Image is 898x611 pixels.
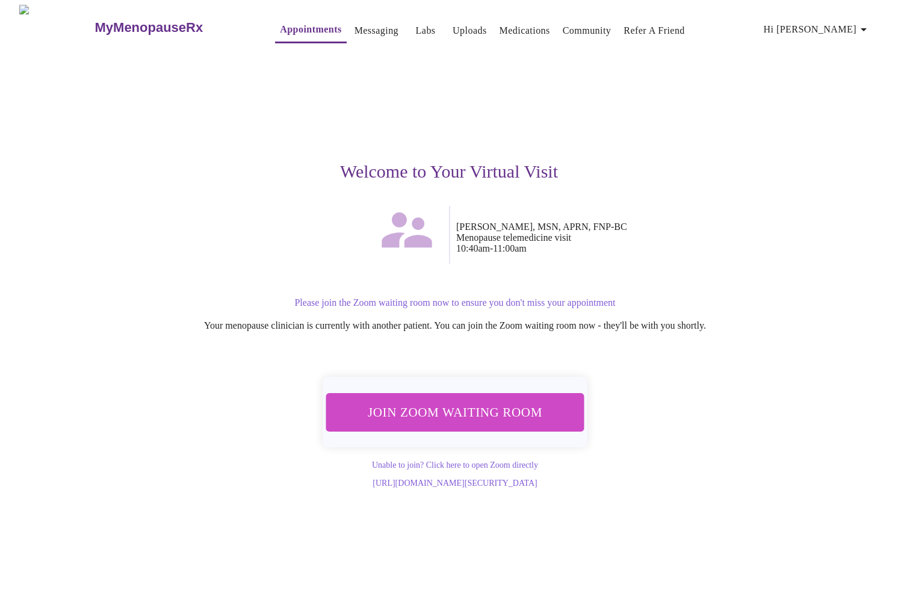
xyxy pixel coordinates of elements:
[759,17,876,42] button: Hi [PERSON_NAME]
[90,297,820,308] p: Please join the Zoom waiting room now to ensure you don't miss your appointment
[764,21,871,38] span: Hi [PERSON_NAME]
[280,21,341,38] a: Appointments
[448,19,492,43] button: Uploads
[78,161,820,182] h3: Welcome to Your Virtual Visit
[624,22,685,39] a: Refer a Friend
[275,17,346,43] button: Appointments
[456,222,820,254] p: [PERSON_NAME], MSN, APRN, FNP-BC Menopause telemedicine visit 10:40am - 11:00am
[453,22,487,39] a: Uploads
[619,19,690,43] button: Refer a Friend
[500,22,550,39] a: Medications
[558,19,616,43] button: Community
[495,19,555,43] button: Medications
[373,479,537,488] a: [URL][DOMAIN_NAME][SECURITY_DATA]
[416,22,436,39] a: Labs
[90,320,820,331] p: Your menopause clinician is currently with another patient. You can join the Zoom waiting room no...
[355,22,398,39] a: Messaging
[563,22,612,39] a: Community
[342,401,568,423] span: Join Zoom Waiting Room
[95,20,203,36] h3: MyMenopauseRx
[406,19,445,43] button: Labs
[19,5,93,50] img: MyMenopauseRx Logo
[326,393,584,431] button: Join Zoom Waiting Room
[350,19,403,43] button: Messaging
[93,7,251,49] a: MyMenopauseRx
[372,461,538,470] a: Unable to join? Click here to open Zoom directly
